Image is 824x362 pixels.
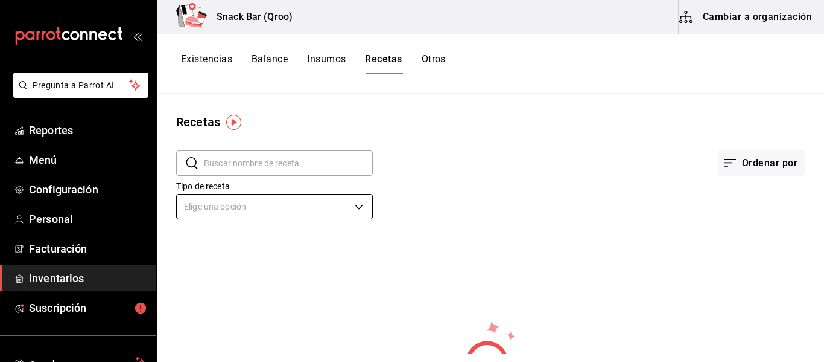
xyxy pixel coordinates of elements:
span: Reportes [29,122,147,138]
button: open_drawer_menu [133,31,142,41]
button: Balance [252,53,288,74]
button: Insumos [307,53,346,74]
img: Tooltip marker [226,115,241,130]
div: Elige una opción [176,194,373,219]
div: Recetas [176,113,220,131]
button: Pregunta a Parrot AI [13,73,148,98]
button: Ordenar por [718,150,805,176]
label: Tipo de receta [176,182,373,190]
div: navigation tabs [181,53,446,74]
span: Menú [29,152,147,168]
button: Otros [422,53,446,74]
span: Inventarios [29,270,147,286]
span: Facturación [29,241,147,257]
span: Configuración [29,181,147,198]
span: Personal [29,211,147,227]
input: Buscar nombre de receta [204,151,373,175]
span: Suscripción [29,300,147,316]
a: Pregunta a Parrot AI [8,88,148,100]
button: Recetas [365,53,402,74]
span: Pregunta a Parrot AI [33,79,130,92]
h3: Snack Bar (Qroo) [207,10,293,24]
button: Existencias [181,53,232,74]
